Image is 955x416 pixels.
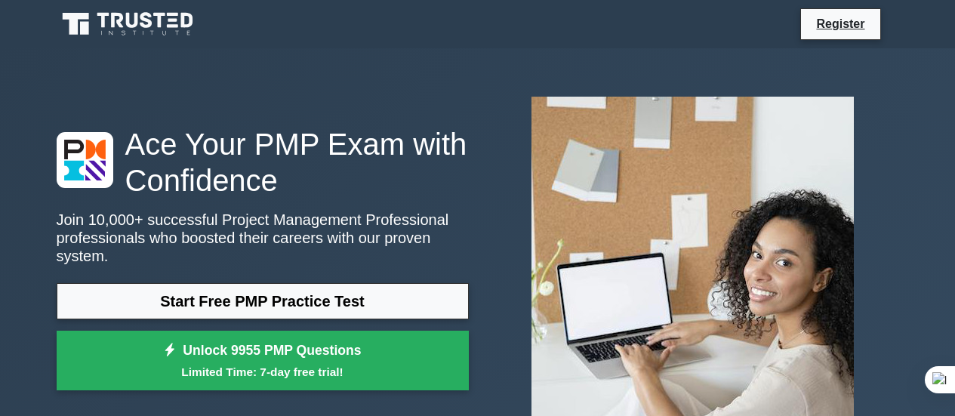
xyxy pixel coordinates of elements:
small: Limited Time: 7-day free trial! [75,363,450,381]
h1: Ace Your PMP Exam with Confidence [57,126,469,199]
a: Unlock 9955 PMP QuestionsLimited Time: 7-day free trial! [57,331,469,391]
a: Start Free PMP Practice Test [57,283,469,319]
p: Join 10,000+ successful Project Management Professional professionals who boosted their careers w... [57,211,469,265]
a: Register [807,14,873,33]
